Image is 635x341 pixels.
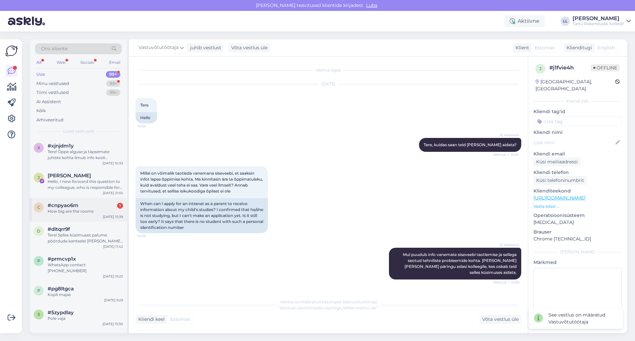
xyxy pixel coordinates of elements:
p: Märkmed [533,259,622,266]
p: Operatsioonisüsteem [533,212,622,219]
div: WhatsApp contact: [PHONE_NUMBER] [48,262,123,274]
span: 10:55 [138,234,162,238]
span: #cnpyao6m [48,202,78,208]
div: [DATE] 21:55 [103,191,123,195]
span: c [37,205,40,210]
span: Estonian [535,44,555,51]
div: 1 [117,203,123,209]
p: Vaata edasi ... [533,203,622,209]
div: All [35,58,43,67]
span: 10:54 [138,124,162,129]
span: Estonian [170,316,190,323]
span: Nähtud ✓ 10:56 [493,280,519,285]
div: Klienditugi [564,44,592,51]
div: [DATE] 11:42 [103,244,123,249]
div: [DATE] 9:29 [104,298,123,303]
span: p [37,258,40,263]
span: Vestlus on määratud kasutajale Vastuvõtutöötaja [280,299,377,304]
div: Võta vestlus üle [229,43,270,52]
span: Tere [140,103,148,107]
p: Chrome [TECHNICAL_ID] [533,235,622,242]
div: AI Assistent [36,99,61,105]
div: LL [561,17,570,26]
div: # j1fvie4h [549,64,591,72]
div: Minu vestlused [36,80,69,87]
div: 99+ [106,80,120,87]
span: Mul puudub info vanemate siseveebi taotlemise ja sellega seotud tehniliste probleemide kohta. [PE... [403,252,518,275]
div: Küsi telefoninumbrit [533,176,587,185]
div: Hello, I now forward this question to my colleague, who is responsible for this. The reply will b... [48,179,123,191]
span: 5 [38,312,40,317]
span: #5zypdlay [48,310,74,316]
div: [DATE] [136,81,521,87]
span: AI Assistent [494,242,519,247]
div: Tartu Rakenduslik Kolledž [572,21,624,26]
div: 99+ [106,71,120,78]
span: Luba [364,2,379,8]
div: Kõik [36,107,46,114]
div: juhib vestlust [188,44,221,51]
span: Vastuvõtutöötaja [139,44,179,51]
div: Tere! Selles küsimuses palume pöörduda kantselei [PERSON_NAME]: [PERSON_NAME]. Kontaktandmed on j... [48,232,123,244]
div: Arhiveeritud [36,117,63,123]
div: [DATE] 15:39 [103,214,123,219]
span: #prmcvp1x [48,256,76,262]
div: Kliendi info [533,98,622,104]
p: Kliendi email [533,150,622,157]
span: p [37,288,40,293]
p: Kliendi nimi [533,129,622,136]
span: x [37,145,40,150]
a: [URL][DOMAIN_NAME] [533,195,585,201]
i: „Võtke vestlus üle” [341,305,378,310]
div: Vestlus algas [136,67,521,73]
span: Uued vestlused [63,128,94,134]
div: Võta vestlus üle [480,315,521,324]
span: Tere, kuidas saan teid [PERSON_NAME] aidata? [424,142,517,147]
p: Klienditeekond [533,188,622,194]
span: Millal on võimalik taotleda vanemana siseveebi, et saaksin infot lapse õppimise kohta. Ma kinnita... [140,171,264,193]
div: Kopli majas [48,292,123,298]
p: Kliendi telefon [533,169,622,176]
div: [PERSON_NAME] [572,16,624,21]
div: Uus [36,71,45,78]
div: [DATE] 15:25 [103,274,123,279]
img: Askly Logo [5,45,18,57]
p: [MEDICAL_DATA] [533,219,622,226]
span: Nähtud ✓ 10:54 [493,152,519,157]
span: j [539,66,541,71]
div: Pole vaja [48,316,123,321]
span: #xjnjdm1y [48,143,74,149]
div: Tere! Õppe alguse ja täpsemate juhiste kohta ilmub info kooli kodulehele enne õppeaasta algust. P... [48,149,123,161]
a: [PERSON_NAME]Tartu Rakenduslik Kolledž [572,16,631,26]
div: Aktiivne [504,15,545,27]
div: Klient [513,44,529,51]
span: Juri Lyamin [48,173,91,179]
span: #ditqrr9f [48,226,70,232]
div: How big are the rooms [48,208,123,214]
div: Tiimi vestlused [36,89,69,96]
div: [GEOGRAPHIC_DATA], [GEOGRAPHIC_DATA] [535,78,615,92]
div: When can I apply for an intranet as a parent to receive information about my child's studies? I c... [136,198,268,233]
div: [DATE] 15:30 [103,321,123,326]
span: Vestluse ülevõtmiseks vajutage [279,305,378,310]
span: AI Assistent [494,133,519,138]
span: d [37,229,40,234]
div: Kliendi keel [136,316,165,323]
span: English [598,44,615,51]
div: [PERSON_NAME] [533,249,622,255]
div: Web [55,58,67,67]
span: #pg8ltgca [48,286,74,292]
div: Küsi meiliaadressi [533,157,580,166]
p: Brauser [533,229,622,235]
span: Offline [591,64,620,71]
div: 99+ [106,89,120,96]
div: Hello [136,112,157,123]
input: Lisa tag [533,116,622,126]
div: [DATE] 10:33 [103,161,123,166]
span: J [38,175,40,180]
div: Socials [79,58,95,67]
span: Otsi kliente [41,45,67,52]
div: Email [108,58,122,67]
div: See vestlus on määratud Vastuvõtutöötaja [548,312,617,325]
p: Kliendi tag'id [533,108,622,115]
